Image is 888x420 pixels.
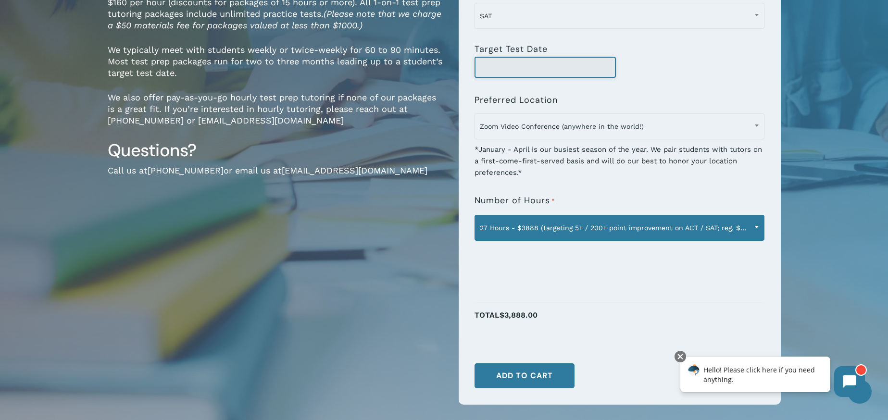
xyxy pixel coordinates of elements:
p: We typically meet with students weekly or twice-weekly for 60 to 90 minutes. Most test prep packa... [108,44,444,92]
span: Zoom Video Conference (anywhere in the world!) [475,113,764,139]
span: $3,888.00 [500,310,538,320]
p: Total [475,308,764,333]
span: SAT [475,6,764,26]
label: Preferred Location [475,95,558,105]
label: Target Test Date [475,44,548,54]
h3: Questions? [108,139,444,161]
span: SAT [475,3,764,29]
a: [PHONE_NUMBER] [148,165,224,175]
label: Number of Hours [475,196,555,206]
iframe: reCAPTCHA [475,247,621,284]
em: (Please note that we charge a $50 materials fee for packages valued at less than $1000.) [108,9,441,30]
button: Add to cart [475,363,575,388]
p: Call us at or email us at [108,165,444,189]
div: *January - April is our busiest season of the year. We pair students with tutors on a first-come-... [475,137,764,178]
span: 27 Hours - $3888 (targeting 5+ / 200+ point improvement on ACT / SAT; reg. $4320) [475,218,764,238]
iframe: Chatbot [670,349,875,407]
p: We also offer pay-as-you-go hourly test prep tutoring if none of our packages is a great fit. If ... [108,92,444,139]
span: Zoom Video Conference (anywhere in the world!) [475,116,764,136]
a: [EMAIL_ADDRESS][DOMAIN_NAME] [282,165,427,175]
span: 27 Hours - $3888 (targeting 5+ / 200+ point improvement on ACT / SAT; reg. $4320) [475,215,764,241]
